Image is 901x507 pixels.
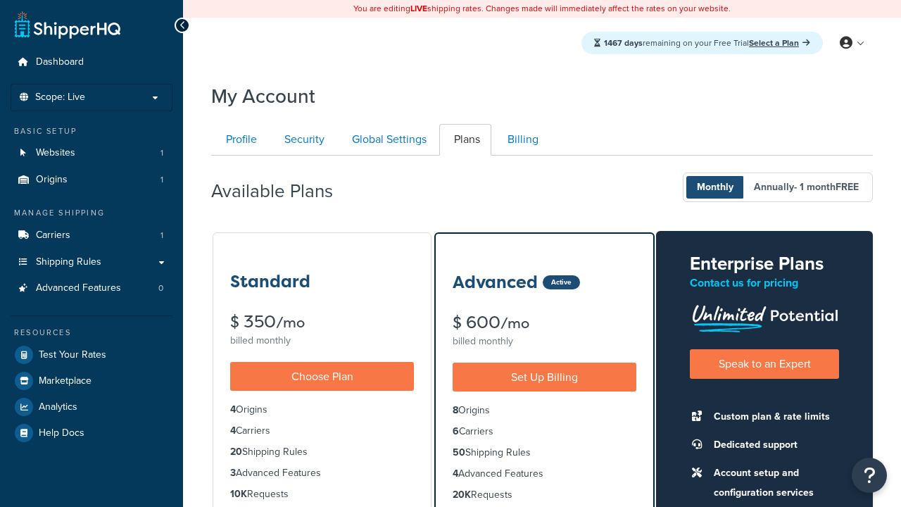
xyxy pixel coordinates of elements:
a: Help Docs [11,420,172,446]
b: LIVE [410,2,427,15]
span: Carriers [36,230,70,242]
span: Annually [743,176,869,199]
span: Websites [36,147,75,159]
button: Open Resource Center [852,458,887,493]
li: Custom plan & rate limits [707,407,839,427]
a: Marketplace [11,368,172,394]
li: Requests [230,487,414,502]
li: Carriers [11,223,172,249]
strong: 4 [230,402,236,417]
li: Origins [230,402,414,418]
strong: 6 [453,424,459,439]
li: Shipping Rules [453,445,636,461]
a: Websites 1 [11,140,172,166]
h2: Enterprise Plans [690,254,839,274]
h3: Standard [230,273,310,291]
li: Carriers [230,423,414,439]
div: $ 350 [230,313,414,331]
span: Origins [36,174,68,186]
li: Carriers [453,424,636,439]
strong: 4 [453,466,458,481]
a: Shipping Rules [11,249,172,275]
a: Origins 1 [11,167,172,193]
span: 0 [158,282,163,294]
a: Security [270,124,336,156]
span: Analytics [39,401,77,413]
a: Profile [211,124,268,156]
span: Shipping Rules [36,256,101,268]
li: Advanced Features [453,466,636,482]
span: - 1 month [794,180,859,194]
span: Test Your Rates [39,349,106,361]
span: Advanced Features [36,282,121,294]
div: Resources [11,327,172,339]
strong: 8 [453,403,458,418]
div: billed monthly [230,331,414,351]
span: Monthly [686,176,744,199]
a: Global Settings [337,124,438,156]
div: Active [543,275,580,289]
a: Select a Plan [749,37,810,49]
strong: 20K [453,487,471,502]
li: Account setup and configuration services [707,463,839,503]
a: Carriers 1 [11,223,172,249]
li: Origins [11,167,172,193]
strong: 3 [230,465,236,480]
li: Origins [453,403,636,418]
small: /mo [500,313,529,333]
li: Dedicated support [707,435,839,455]
div: remaining on your Free Trial [581,32,823,54]
a: Set Up Billing [453,363,636,392]
li: Shipping Rules [230,444,414,460]
a: Plans [439,124,491,156]
a: Test Your Rates [11,342,172,368]
span: 1 [160,174,163,186]
img: Unlimited Potential [690,300,839,332]
strong: 10K [230,487,247,501]
strong: 4 [230,423,236,438]
span: Marketplace [39,375,92,387]
h2: Available Plans [211,181,354,201]
p: Contact us for pricing [690,273,839,293]
span: Help Docs [39,427,84,439]
a: Billing [493,124,550,156]
a: Choose Plan [230,362,414,391]
strong: 50 [453,445,465,460]
li: Advanced Features [230,465,414,481]
li: Websites [11,140,172,166]
a: Advanced Features 0 [11,275,172,301]
li: Requests [453,487,636,503]
div: Basic Setup [11,125,172,137]
a: Dashboard [11,49,172,75]
span: Scope: Live [35,92,85,104]
h1: My Account [211,82,315,110]
div: $ 600 [453,314,636,332]
div: Manage Shipping [11,207,172,219]
b: FREE [836,180,859,194]
a: ShipperHQ Home [15,11,120,39]
span: Dashboard [36,56,84,68]
a: Analytics [11,394,172,420]
li: Advanced Features [11,275,172,301]
div: billed monthly [453,332,636,351]
button: Monthly Annually- 1 monthFREE [683,173,873,202]
span: 1 [160,230,163,242]
span: 1 [160,147,163,159]
strong: 20 [230,444,242,459]
strong: 1467 days [604,37,643,49]
a: Speak to an Expert [690,349,839,378]
small: /mo [276,313,305,332]
h3: Advanced [453,273,538,292]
